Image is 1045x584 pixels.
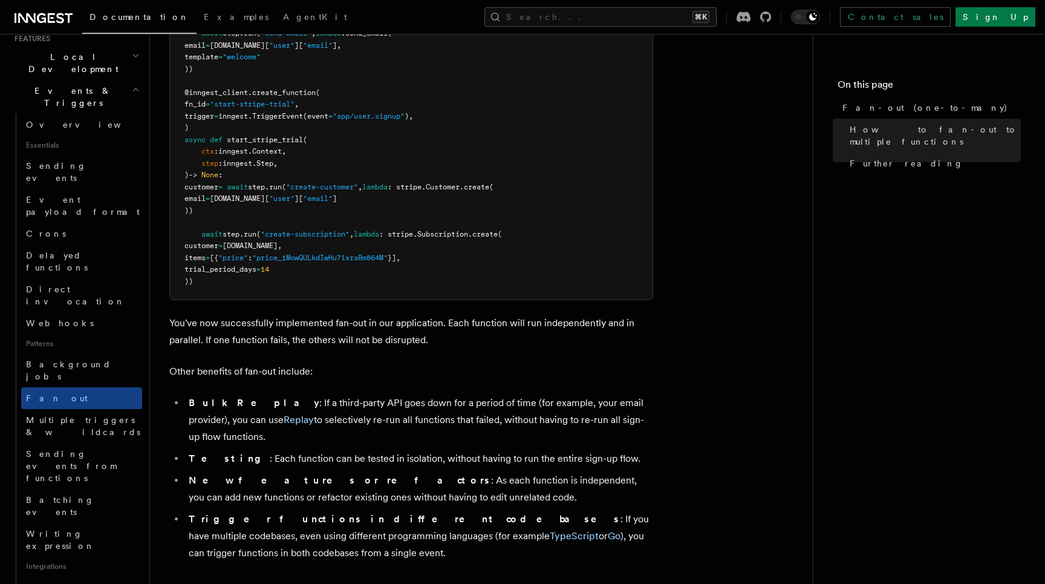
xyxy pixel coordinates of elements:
span: ) [184,171,189,179]
span: , [282,147,286,156]
span: "create-subscription" [261,230,350,238]
span: , [273,159,278,168]
span: Overview [26,120,151,130]
strong: New features or refactors [189,474,491,486]
span: @inngest_client [184,88,248,97]
a: Further reading [845,153,1021,174]
a: Examples [197,4,276,33]
span: )) [184,277,193,286]
span: run [269,183,282,191]
span: = [206,41,210,50]
span: "user" [269,194,295,203]
span: = [206,100,210,108]
span: create [464,183,489,191]
span: ( [489,183,493,191]
span: [DOMAIN_NAME][ [210,194,269,203]
span: create [472,230,498,238]
span: = [214,112,218,120]
a: Webhooks [21,312,142,334]
span: "app/user.signup" [333,112,405,120]
span: inngest [223,159,252,168]
span: Event payload format [26,195,140,217]
span: Direct invocation [26,284,125,306]
button: Local Development [10,46,142,80]
a: Go [608,530,620,542]
a: Documentation [82,4,197,34]
span: Sending events from functions [26,449,116,483]
span: Documentation [90,12,189,22]
span: lambda [362,183,388,191]
span: await [227,183,248,191]
span: (event [303,112,328,120]
span: run [244,230,256,238]
span: ( [282,183,286,191]
span: -> [189,171,197,179]
span: [{ [210,254,218,262]
span: Events & Triggers [10,85,132,109]
span: How to fan-out to multiple functions [850,123,1021,148]
a: Crons [21,223,142,244]
span: . [248,147,252,156]
li: : If you have multiple codebases, even using different programming languages (for example or ), y... [185,511,653,562]
a: Replay [284,414,314,425]
span: . [248,88,252,97]
span: create_function [252,88,316,97]
strong: Trigger functions in different codebases [189,513,620,525]
button: Toggle dark mode [791,10,820,24]
span: ctx [201,147,214,156]
span: "start-stripe-trial" [210,100,295,108]
span: inngest [218,147,248,156]
li: : Each function can be tested in isolation, without having to run the entire sign-up flow. [185,450,653,467]
strong: Bulk Replay [189,397,319,408]
span: customer [184,183,218,191]
a: AgentKit [276,4,354,33]
span: Delayed functions [26,251,88,272]
a: Sign Up [955,7,1035,27]
a: Writing expression [21,523,142,557]
span: "welcome" [223,53,261,61]
a: Sending events from functions [21,443,142,489]
span: . [239,230,244,238]
span: email [184,194,206,203]
span: : [214,147,218,156]
span: Crons [26,229,66,238]
span: ][ [295,194,303,203]
span: = [218,183,223,191]
span: : [218,171,223,179]
span: start_stripe_trial [227,136,303,144]
span: None [201,171,218,179]
span: def [210,136,223,144]
span: lambda [354,230,379,238]
span: Writing expression [26,529,95,551]
span: Fan-out (one-to-many) [842,102,1008,114]
span: [DOMAIN_NAME], [223,241,282,250]
span: Webhooks [26,318,94,328]
span: "email" [303,41,333,50]
span: ( [498,230,502,238]
kbd: ⌘K [692,11,709,23]
span: Batching events [26,495,94,517]
span: TriggerEvent [252,112,303,120]
a: Contact sales [840,7,951,27]
span: async [184,136,206,144]
span: ) [184,123,189,132]
span: Context [252,147,282,156]
span: ), [405,112,413,120]
span: fn_id [184,100,206,108]
a: Delayed functions [21,244,142,278]
span: AgentKit [283,12,347,22]
a: Sending events [21,155,142,189]
span: )) [184,206,193,215]
span: , [295,100,299,108]
span: ] [333,194,337,203]
span: )) [184,65,193,73]
span: Features [10,34,50,44]
span: customer [184,241,218,250]
span: "email" [303,194,333,203]
button: Events & Triggers [10,80,142,114]
span: Integrations [21,557,142,576]
span: ( [256,230,261,238]
a: Fan-out (one-to-many) [838,97,1021,119]
a: Overview [21,114,142,136]
span: step [201,159,218,168]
